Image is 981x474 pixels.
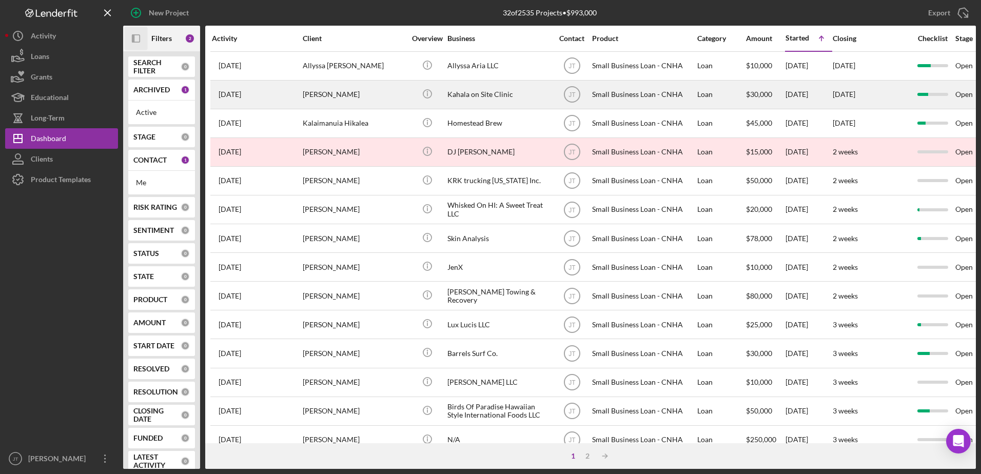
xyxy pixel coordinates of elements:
div: 1 [181,85,190,94]
div: Activity [31,26,56,49]
div: Small Business Loan - CNHA [592,282,695,309]
b: SENTIMENT [133,226,174,234]
div: Birds Of Paradise Hawaiian Style International Foods LLC [447,398,550,425]
div: [PERSON_NAME] [303,225,405,252]
div: 0 [181,364,190,373]
b: LATEST ACTIVITY [133,453,181,469]
div: Open Intercom Messenger [946,429,971,453]
div: Dashboard [31,128,66,151]
div: [PERSON_NAME] LLC [447,369,550,396]
a: Product Templates [5,169,118,190]
div: $30,000 [746,81,784,108]
time: 2 weeks [833,263,858,271]
div: Small Business Loan - CNHA [592,340,695,367]
div: [DATE] [786,253,832,281]
time: 2025-07-31 21:36 [219,407,241,415]
div: Small Business Loan - CNHA [592,369,695,396]
div: Small Business Loan - CNHA [592,253,695,281]
div: [PERSON_NAME] [303,167,405,194]
div: [DATE] [786,426,832,453]
b: RISK RATING [133,203,177,211]
div: Activity [212,34,302,43]
div: KRK trucking [US_STATE] Inc. [447,167,550,194]
time: 3 weeks [833,435,858,444]
div: Allyssa Aria LLC [447,52,550,80]
div: Loan [697,139,745,166]
time: 2 weeks [833,176,858,185]
a: Grants [5,67,118,87]
text: JT [568,437,576,444]
div: Client [303,34,405,43]
text: JT [568,91,576,98]
div: 0 [181,62,190,71]
div: 0 [181,457,190,466]
time: 3 weeks [833,406,858,415]
div: 1 [566,452,580,460]
div: Closing [833,34,910,43]
div: 32 of 2535 Projects • $993,000 [503,9,597,17]
div: [DATE] [786,81,832,108]
time: 2025-07-20 08:12 [219,436,241,444]
div: 0 [181,387,190,397]
div: [PERSON_NAME] [303,196,405,223]
button: Loans [5,46,118,67]
time: 3 weeks [833,378,858,386]
div: Skin Analysis [447,225,550,252]
text: JT [568,408,576,415]
div: New Project [149,3,189,23]
text: JT [568,350,576,358]
text: JT [568,292,576,300]
text: JT [568,177,576,185]
div: 1 [181,155,190,165]
div: Loan [697,282,745,309]
b: STATUS [133,249,159,258]
div: [DATE] [786,52,832,80]
time: 2025-07-29 03:18 [219,90,241,98]
div: JenX [447,253,550,281]
div: 0 [181,226,190,235]
div: 0 [181,410,190,420]
div: Barrels Surf Co. [447,340,550,367]
div: Small Business Loan - CNHA [592,167,695,194]
time: 2025-07-16 18:57 [219,263,241,271]
time: 2025-07-16 23:07 [219,292,241,300]
text: JT [568,120,576,127]
div: Category [697,34,745,43]
div: Contact [553,34,591,43]
button: JT[PERSON_NAME] [5,448,118,469]
text: JT [568,149,576,156]
div: Kahala on Site Clinic [447,81,550,108]
div: Loan [697,340,745,367]
div: Started [786,34,809,42]
a: Clients [5,149,118,169]
a: Educational [5,87,118,108]
div: Product Templates [31,169,91,192]
div: [PERSON_NAME] [303,139,405,166]
div: Homestead Brew [447,110,550,137]
div: Educational [31,87,69,110]
div: Loan [697,398,745,425]
div: 2 [185,33,195,44]
div: Whisked On HI: A Sweet Treat LLC [447,196,550,223]
div: N/A [447,426,550,453]
div: Small Business Loan - CNHA [592,311,695,338]
div: Long-Term [31,108,65,131]
div: $10,000 [746,369,784,396]
div: [DATE] [786,110,832,137]
div: Lux Lucis LLC [447,311,550,338]
div: 0 [181,295,190,304]
div: $15,000 [746,139,784,166]
div: Checklist [911,34,954,43]
div: Amount [746,34,784,43]
time: 2 weeks [833,147,858,156]
div: [DATE] [786,167,832,194]
b: ARCHIVED [133,86,170,94]
button: Dashboard [5,128,118,149]
div: [PERSON_NAME] Towing & Recovery [447,282,550,309]
a: Activity [5,26,118,46]
time: 2025-07-10 13:10 [219,148,241,156]
time: [DATE] [833,118,855,127]
div: Grants [31,67,52,90]
time: 2025-07-14 21:21 [219,234,241,243]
